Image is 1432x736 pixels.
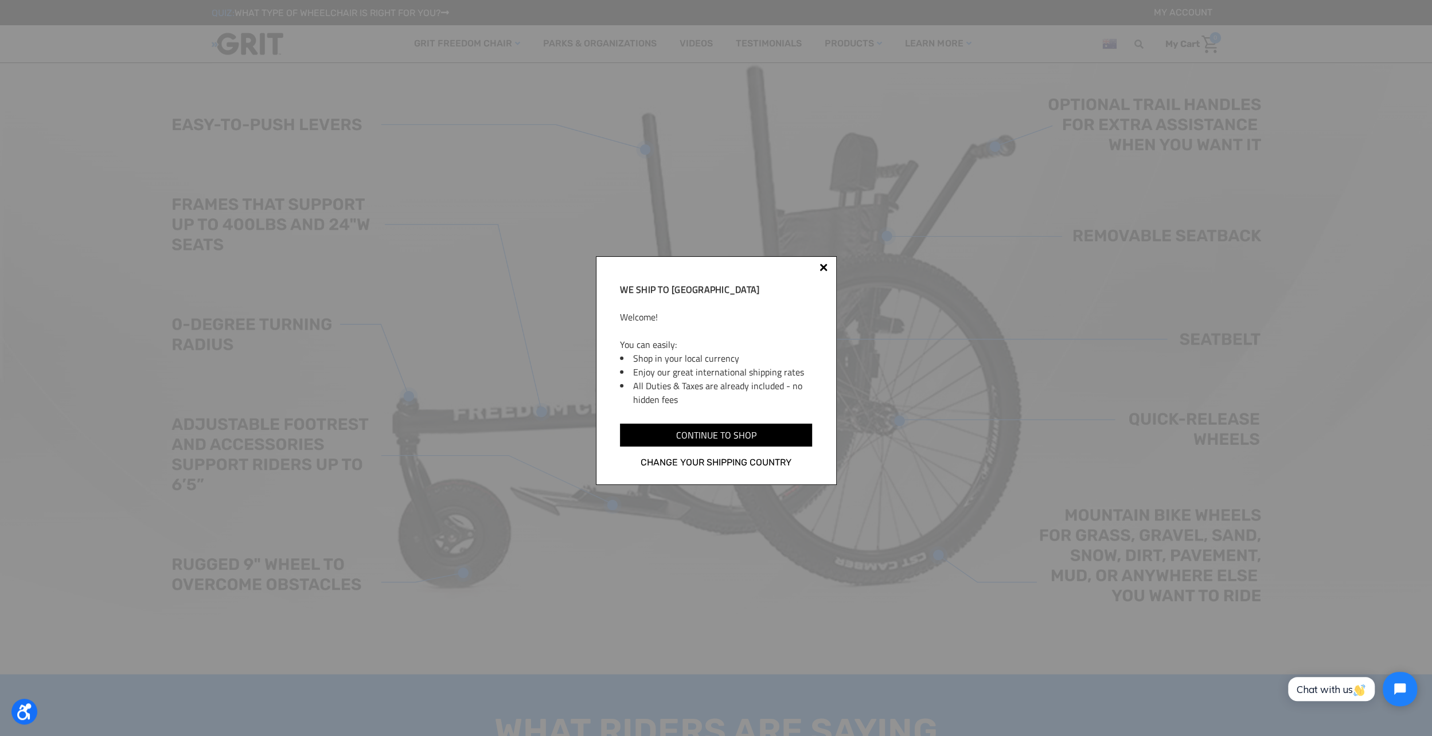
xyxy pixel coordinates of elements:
[620,424,811,447] input: Continue to shop
[620,338,811,351] p: You can easily:
[620,310,811,324] p: Welcome!
[633,351,811,365] li: Shop in your local currency
[633,365,811,379] li: Enjoy our great international shipping rates
[633,379,811,406] li: All Duties & Taxes are already included - no hidden fees
[620,455,811,470] a: Change your shipping country
[1275,662,1427,716] iframe: Tidio Chat
[620,283,811,296] h2: We ship to [GEOGRAPHIC_DATA]
[192,47,254,58] span: Phone Number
